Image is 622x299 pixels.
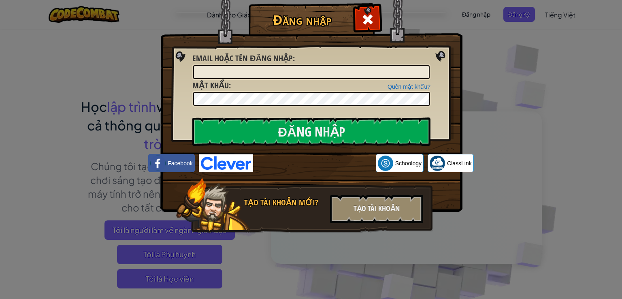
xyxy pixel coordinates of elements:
[192,80,229,91] span: Mật khẩu
[447,159,472,167] span: ClassLink
[168,159,192,167] span: Facebook
[388,83,430,90] a: Quên mật khẩu?
[395,159,422,167] span: Schoology
[192,53,293,64] span: Email hoặc tên đăng nhập
[253,154,376,172] iframe: Nút Đăng nhập bằng Google
[430,156,445,171] img: classlink-logo-small.png
[251,13,354,27] h1: Đăng nhập
[192,117,430,146] input: Đăng nhập
[192,80,231,92] label: :
[199,154,253,172] img: clever-logo-blue.png
[192,53,295,64] label: :
[244,197,325,209] div: Tạo tài khoản mới?
[330,195,423,223] div: Tạo tài khoản
[150,156,166,171] img: facebook_small.png
[378,156,393,171] img: schoology.png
